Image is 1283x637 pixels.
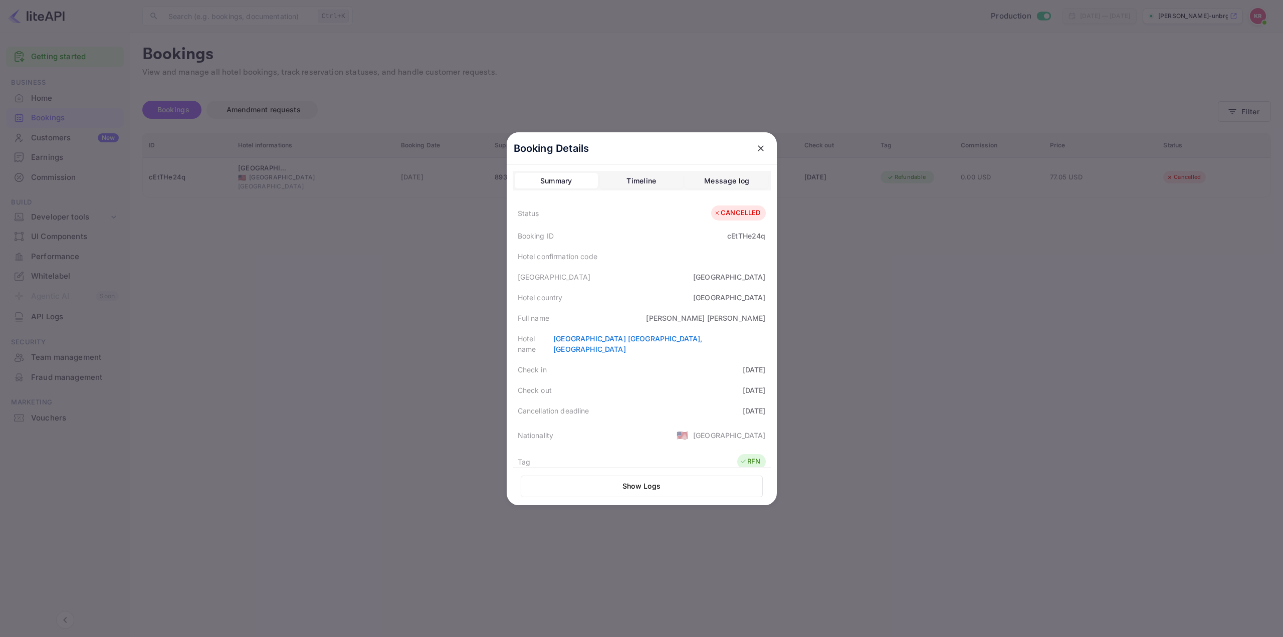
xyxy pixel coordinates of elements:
div: CANCELLED [714,208,760,218]
div: Nationality [518,430,554,441]
div: RFN [740,457,760,467]
div: [PERSON_NAME] [PERSON_NAME] [646,313,765,323]
div: Hotel name [518,333,554,354]
div: Check out [518,385,552,395]
button: Message log [685,173,768,189]
div: Check in [518,364,547,375]
div: Summary [540,175,572,187]
div: [GEOGRAPHIC_DATA] [693,430,766,441]
a: [GEOGRAPHIC_DATA] [GEOGRAPHIC_DATA], [GEOGRAPHIC_DATA] [553,334,702,353]
p: Booking Details [514,141,589,156]
button: Summary [515,173,598,189]
div: Hotel confirmation code [518,251,597,262]
div: Hotel country [518,292,563,303]
div: Booking ID [518,231,554,241]
div: Timeline [626,175,656,187]
button: Show Logs [521,476,763,497]
div: Cancellation deadline [518,405,589,416]
div: Message log [704,175,749,187]
div: Status [518,208,539,219]
button: Timeline [600,173,683,189]
div: [GEOGRAPHIC_DATA] [693,292,766,303]
div: [GEOGRAPHIC_DATA] [693,272,766,282]
div: Full name [518,313,549,323]
button: close [752,139,770,157]
div: [DATE] [743,385,766,395]
div: Tag [518,457,530,467]
span: United States [677,426,688,444]
div: [DATE] [743,364,766,375]
div: cEtTHe24q [727,231,765,241]
div: [DATE] [743,405,766,416]
div: [GEOGRAPHIC_DATA] [518,272,591,282]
